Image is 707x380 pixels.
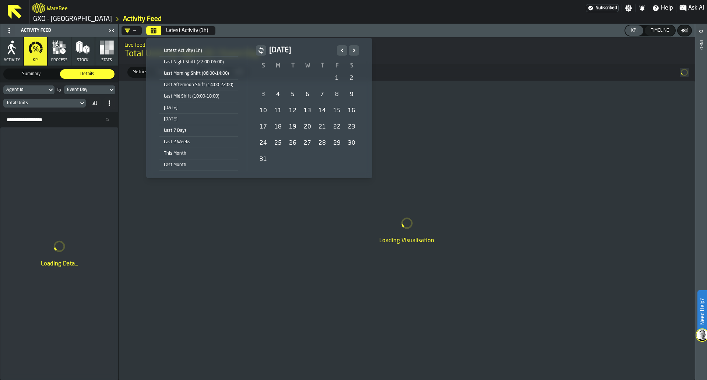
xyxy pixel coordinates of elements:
[285,120,300,134] div: Tuesday, August 19, 2025
[330,87,344,102] div: Friday, August 8, 2025
[256,120,271,134] div: Sunday, August 17, 2025
[698,291,706,332] label: Need Help?
[344,136,359,151] div: 30
[330,87,344,102] div: 8
[159,92,238,101] div: Last Mid Shift (10:00-18:00)
[330,136,344,151] div: Friday, August 29, 2025
[349,45,359,56] button: Next
[256,152,271,167] div: Sunday, August 31, 2025
[271,87,285,102] div: 4
[271,87,285,102] div: Monday, August 4, 2025
[159,127,238,135] div: Last 7 Days
[256,136,271,151] div: Sunday, August 24, 2025
[159,115,238,123] div: [DATE]
[159,104,238,112] div: [DATE]
[330,61,344,70] th: F
[344,71,359,86] div: Saturday, August 2, 2025
[159,58,238,66] div: Last Night Shift (22:00-06:00)
[344,103,359,118] div: Saturday, August 16, 2025
[256,103,271,118] div: 10
[344,61,359,70] th: S
[256,45,266,56] button: button-
[159,149,238,158] div: This Month
[315,120,330,134] div: 21
[256,136,271,151] div: 24
[337,45,347,56] button: Previous
[300,120,315,134] div: Wednesday, August 20, 2025
[315,87,330,102] div: 7
[300,136,315,151] div: Wednesday, August 27, 2025
[285,136,300,151] div: Tuesday, August 26, 2025
[330,71,344,86] div: 1
[285,87,300,102] div: 5
[330,103,344,118] div: Friday, August 15, 2025
[315,120,330,134] div: Thursday, August 21, 2025
[344,87,359,102] div: 9
[256,87,271,102] div: Sunday, August 3, 2025
[315,103,330,118] div: 14
[300,103,315,118] div: Wednesday, August 13, 2025
[159,81,238,89] div: Last Afternoon Shift (14:00-22:00)
[256,103,271,118] div: Sunday, August 10, 2025
[271,120,285,134] div: 18
[330,103,344,118] div: 15
[271,103,285,118] div: 11
[344,87,359,102] div: Saturday, August 9, 2025
[315,136,330,151] div: 28
[285,103,300,118] div: 12
[300,87,315,102] div: Wednesday, August 6, 2025
[285,136,300,151] div: 26
[344,120,359,134] div: 23
[256,45,359,168] div: August 2025
[330,120,344,134] div: Friday, August 22, 2025
[256,61,271,70] th: S
[285,103,300,118] div: Tuesday, August 12, 2025
[330,120,344,134] div: 22
[256,120,271,134] div: 17
[271,61,285,70] th: M
[330,136,344,151] div: 29
[271,120,285,134] div: Monday, August 18, 2025
[315,136,330,151] div: Thursday, August 28, 2025
[300,103,315,118] div: 13
[300,61,315,70] th: W
[300,87,315,102] div: 6
[300,136,315,151] div: 27
[159,70,238,78] div: Last Morning Shift (06:00-14:00)
[344,136,359,151] div: Saturday, August 30, 2025
[300,120,315,134] div: 20
[315,87,330,102] div: Thursday, August 7, 2025
[285,120,300,134] div: 19
[159,161,238,169] div: Last Month
[256,61,359,168] table: August 2025
[285,61,300,70] th: T
[152,44,366,172] div: Select date range Select date range
[271,136,285,151] div: 25
[285,87,300,102] div: Tuesday, August 5, 2025
[315,61,330,70] th: T
[256,152,271,167] div: 31
[271,136,285,151] div: Monday, August 25, 2025
[330,71,344,86] div: Friday, August 1, 2025
[344,120,359,134] div: Saturday, August 23, 2025
[271,103,285,118] div: Monday, August 11, 2025
[256,87,271,102] div: 3
[269,45,334,56] h2: [DATE]
[344,71,359,86] div: 2
[315,103,330,118] div: Thursday, August 14, 2025
[159,138,238,146] div: Last 2 Weeks
[344,103,359,118] div: 16
[159,47,238,55] div: Latest Activity (1h)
